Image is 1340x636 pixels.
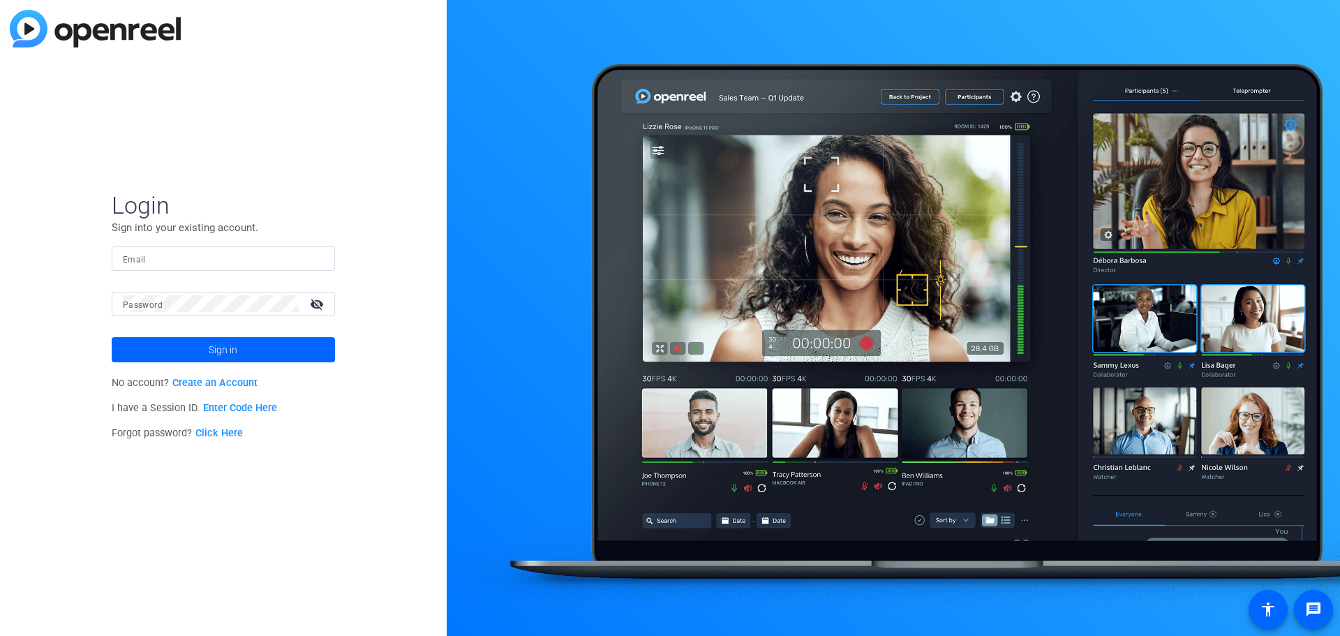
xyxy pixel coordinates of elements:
mat-icon: message [1305,601,1322,618]
a: Enter Code Here [203,402,277,414]
p: Sign into your existing account. [112,220,335,235]
a: Click Here [195,427,243,439]
input: Enter Email Address [123,250,324,267]
span: Forgot password? [112,427,243,439]
button: Sign in [112,337,335,362]
mat-label: Password [123,300,163,310]
span: Sign in [209,332,237,367]
span: Login [112,191,335,220]
mat-icon: accessibility [1260,601,1276,618]
span: I have a Session ID. [112,402,277,414]
img: blue-gradient.svg [10,10,181,47]
mat-label: Email [123,255,146,265]
mat-icon: visibility_off [301,294,335,314]
span: No account? [112,377,258,389]
a: Create an Account [172,377,258,389]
